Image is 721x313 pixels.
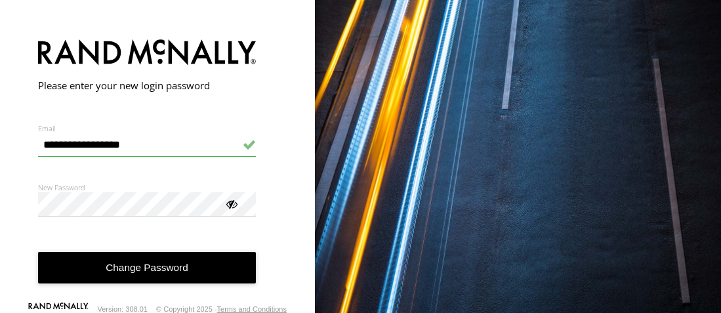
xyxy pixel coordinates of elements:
label: New Password [38,182,257,192]
div: © Copyright 2025 - [156,305,287,313]
h2: Please enter your new login password [38,79,257,92]
img: Rand McNally [38,37,257,70]
label: Email [38,123,257,133]
a: Terms and Conditions [217,305,287,313]
div: Version: 308.01 [98,305,148,313]
button: Change Password [38,252,257,284]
